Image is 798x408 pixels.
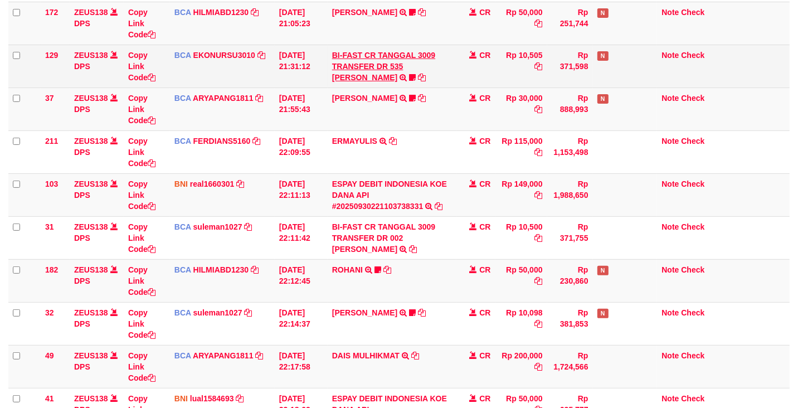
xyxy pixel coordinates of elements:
td: [DATE] 22:11:42 [275,216,328,259]
td: DPS [70,216,124,259]
td: [DATE] 22:09:55 [275,130,328,173]
a: Copy Rp 10,500 to clipboard [535,234,543,242]
a: Copy HILMIABD1230 to clipboard [251,265,259,274]
a: ZEUS138 [74,222,108,231]
td: Rp 10,505 [495,45,547,88]
span: CR [479,265,490,274]
a: ZEUS138 [74,265,108,274]
span: Has Note [597,8,609,18]
a: BI-FAST CR TANGGAL 3009 TRANSFER DR 002 [PERSON_NAME] [332,222,435,254]
a: ESPAY DEBIT INDONESIA KOE DANA API #20250930221103738331 [332,179,447,211]
a: Note [661,94,679,103]
a: Copy ROHANI to clipboard [383,265,391,274]
a: Note [661,8,679,17]
span: BCA [174,265,191,274]
a: Copy DIDI MULYADI to clipboard [418,8,426,17]
span: 103 [45,179,58,188]
a: BI-FAST CR TANGGAL 3009 TRANSFER DR 535 [PERSON_NAME] [332,51,435,82]
a: Copy Rp 50,000 to clipboard [535,276,543,285]
span: CR [479,308,490,317]
span: 37 [45,94,54,103]
td: Rp 371,598 [547,45,593,88]
a: Copy Rp 10,505 to clipboard [535,62,543,71]
a: ZEUS138 [74,51,108,60]
span: Has Note [597,266,609,275]
a: ZEUS138 [74,94,108,103]
span: CR [479,137,490,145]
a: Note [661,308,679,317]
a: ZEUS138 [74,137,108,145]
a: Copy suleman1027 to clipboard [244,222,252,231]
span: BNI [174,179,188,188]
span: BNI [174,394,188,403]
a: Copy Link Code [128,51,155,82]
a: Copy Link Code [128,265,155,297]
span: Has Note [597,94,609,104]
span: BCA [174,51,191,60]
a: Note [661,394,679,403]
a: Check [681,8,704,17]
td: Rp 1,153,498 [547,130,593,173]
a: Copy Link Code [128,222,155,254]
a: Note [661,351,679,360]
a: Copy Link Code [128,8,155,39]
span: 41 [45,394,54,403]
td: DPS [70,302,124,345]
td: DPS [70,45,124,88]
a: [PERSON_NAME] [332,308,397,317]
span: 172 [45,8,58,17]
td: Rp 888,993 [547,88,593,130]
td: [DATE] 22:12:45 [275,259,328,302]
td: Rp 149,000 [495,173,547,216]
td: DPS [70,259,124,302]
a: HILMIABD1230 [193,265,249,274]
span: CR [479,8,490,17]
a: Copy Link Code [128,351,155,382]
a: Check [681,94,704,103]
a: Check [681,308,704,317]
a: Copy Rp 200,000 to clipboard [535,362,543,371]
a: FERDIANS5160 [193,137,251,145]
span: CR [479,51,490,60]
a: DAIS MULHIKMAT [332,351,400,360]
a: Copy Rp 30,000 to clipboard [535,105,543,114]
a: Note [661,137,679,145]
a: ARYAPANG1811 [193,94,253,103]
a: Check [681,394,704,403]
span: CR [479,394,490,403]
td: Rp 251,744 [547,2,593,45]
a: ZEUS138 [74,8,108,17]
td: [DATE] 22:17:58 [275,345,328,388]
a: ZEUS138 [74,394,108,403]
td: [DATE] 22:14:37 [275,302,328,345]
td: [DATE] 21:55:43 [275,88,328,130]
span: 182 [45,265,58,274]
a: Note [661,222,679,231]
span: CR [479,222,490,231]
td: [DATE] 21:05:23 [275,2,328,45]
a: Check [681,265,704,274]
span: BCA [174,308,191,317]
span: 211 [45,137,58,145]
a: lual1584693 [190,394,234,403]
a: Copy FERDIANS5160 to clipboard [252,137,260,145]
a: Copy MILA SANTIKA to clipboard [418,94,426,103]
td: Rp 200,000 [495,345,547,388]
a: Copy HILMIABD1230 to clipboard [251,8,259,17]
td: Rp 30,000 [495,88,547,130]
td: Rp 371,755 [547,216,593,259]
td: Rp 50,000 [495,259,547,302]
a: Note [661,179,679,188]
span: BCA [174,222,191,231]
td: Rp 115,000 [495,130,547,173]
a: Copy DAIS MULHIKMAT to clipboard [411,351,419,360]
a: EKONURSU3010 [193,51,255,60]
a: Copy real1660301 to clipboard [236,179,244,188]
a: ZEUS138 [74,179,108,188]
a: suleman1027 [193,308,242,317]
td: Rp 381,853 [547,302,593,345]
a: ERMAYULIS [332,137,377,145]
span: CR [479,179,490,188]
span: BCA [174,351,191,360]
a: ZEUS138 [74,308,108,317]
